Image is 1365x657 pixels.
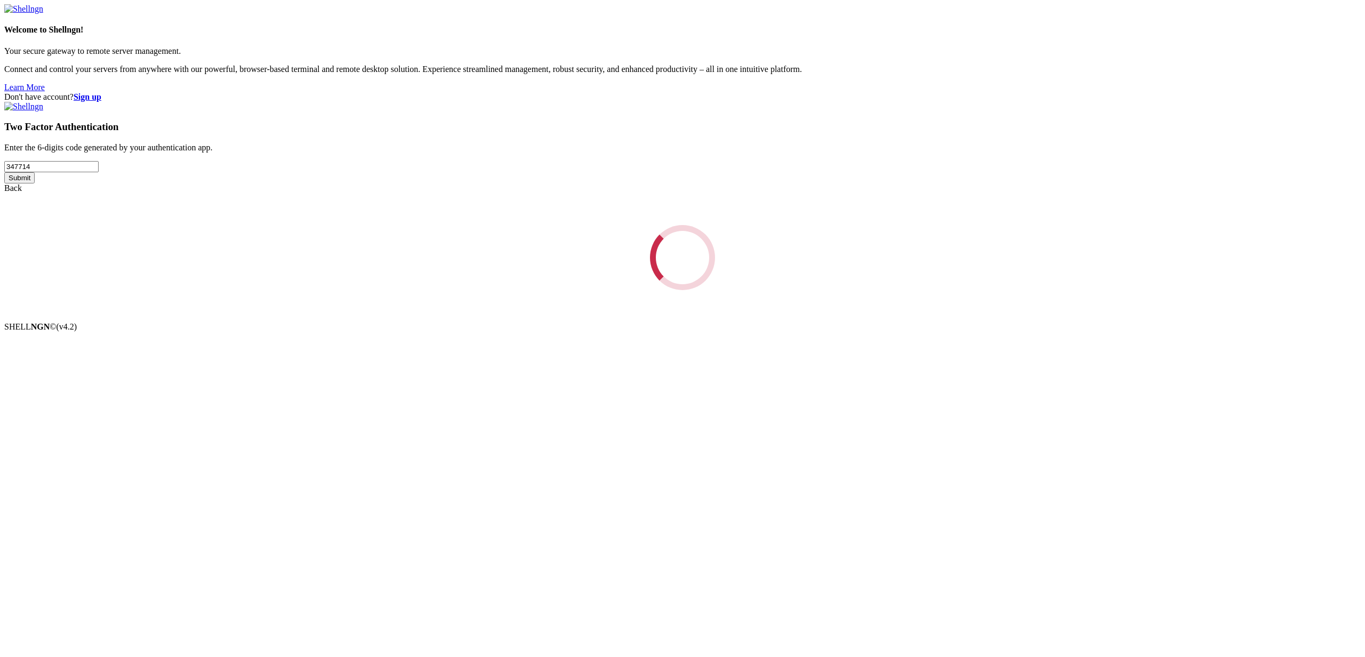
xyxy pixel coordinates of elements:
span: 4.2.0 [57,322,77,331]
p: Enter the 6-digits code generated by your authentication app. [4,143,1361,153]
p: Connect and control your servers from anywhere with our powerful, browser-based terminal and remo... [4,65,1361,74]
b: NGN [31,322,50,331]
div: Loading... [645,220,721,296]
a: Back [4,183,22,193]
a: Sign up [74,92,101,101]
div: Don't have account? [4,92,1361,102]
a: Learn More [4,83,45,92]
h4: Welcome to Shellngn! [4,25,1361,35]
h3: Two Factor Authentication [4,121,1361,133]
p: Your secure gateway to remote server management. [4,46,1361,56]
span: SHELL © [4,322,77,331]
input: Two factor code [4,161,99,172]
img: Shellngn [4,4,43,14]
input: Submit [4,172,35,183]
img: Shellngn [4,102,43,111]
